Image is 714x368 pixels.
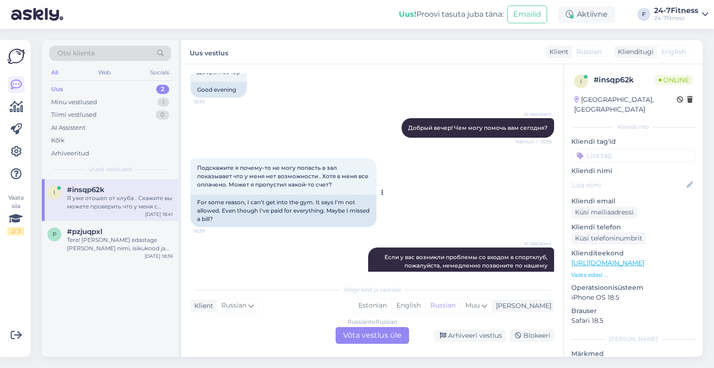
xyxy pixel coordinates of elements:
[7,227,24,235] div: 2 / 3
[193,98,228,105] span: 18:38
[571,271,695,279] p: Vaata edasi ...
[571,248,695,258] p: Klienditeekond
[148,67,171,79] div: Socials
[571,206,637,219] div: Küsi meiliaadressi
[571,232,646,245] div: Küsi telefoninumbrit
[654,7,698,14] div: 24-7Fitness
[614,47,654,57] div: Klienditugi
[193,227,228,234] span: 18:39
[391,299,425,313] div: English
[145,253,173,260] div: [DATE] 18:36
[348,318,397,326] div: Russian to Russian
[572,180,685,190] input: Lisa nimi
[399,9,503,20] div: Proovi tasuta juba täna:
[399,10,416,19] b: Uus!
[67,186,105,194] span: #insqp62k
[507,6,547,23] button: Emailid
[571,306,695,316] p: Brauser
[661,47,686,57] span: English
[509,329,554,342] div: Blokeeri
[571,123,695,131] div: Kliendi info
[53,189,55,196] span: i
[516,111,551,118] span: AI Assistent
[558,6,615,23] div: Aktiivne
[576,47,602,57] span: Russian
[51,110,97,120] div: Tiimi vestlused
[571,293,695,302] p: iPhone OS 18.5
[51,149,89,158] div: Arhiveeritud
[655,75,693,85] span: Online
[191,301,213,311] div: Klient
[67,236,173,253] div: Tere! [PERSON_NAME] edastage [PERSON_NAME] nimi, isikukood ja telefoninumber, et saaksime kontrol...
[571,166,695,176] p: Kliendi nimi
[156,85,169,94] div: 2
[190,46,228,58] label: Uus vestlus
[221,301,246,311] span: Russian
[49,67,60,79] div: All
[571,349,695,359] p: Märkmed
[408,124,548,131] span: Добрый вечер! Чем могу помочь вам сегодня?
[51,98,97,107] div: Minu vestlused
[492,301,551,311] div: [PERSON_NAME]
[53,231,57,238] span: p
[51,123,86,133] div: AI Assistent
[571,222,695,232] p: Kliendi telefon
[197,164,370,188] span: Подскажите я почему-то не могу попасть в зал показывает что у меня нет возможности . Хотя в меня ...
[156,110,169,120] div: 0
[571,196,695,206] p: Kliendi email
[375,254,549,302] span: Если у вас возникли проблемы со входом в спортклуб, пожалуйста, немедленно позвоните по нашему ин...
[571,259,644,267] a: [URL][DOMAIN_NAME]
[145,211,173,218] div: [DATE] 18:41
[67,227,102,236] span: #pzjuqpxl
[637,8,650,21] div: F
[571,283,695,293] p: Operatsioonisüsteem
[434,329,506,342] div: Arhiveeri vestlus
[425,299,460,313] div: Russian
[354,299,391,313] div: Estonian
[580,78,582,85] span: i
[89,165,132,174] span: Uued vestlused
[191,82,247,98] div: Good evening
[67,194,173,211] div: Я уже отошел от клуба . Скажите вы можете проверить что у меня с доступом.
[571,137,695,147] p: Kliendi tag'id
[51,85,63,94] div: Uus
[571,316,695,326] p: Safari 18.5
[654,14,698,22] div: 24-7fitness
[594,74,655,86] div: # insqp62k
[7,47,25,65] img: Askly Logo
[58,48,95,58] span: Otsi kliente
[191,286,554,294] div: Valige keel ja vastake
[516,240,551,247] span: AI Assistent
[574,95,677,114] div: [GEOGRAPHIC_DATA], [GEOGRAPHIC_DATA]
[7,194,24,235] div: Vaata siia
[571,148,695,162] input: Lisa tag
[571,335,695,343] div: [PERSON_NAME]
[546,47,569,57] div: Klient
[51,136,65,145] div: Kõik
[465,301,480,309] span: Muu
[654,7,708,22] a: 24-7Fitness24-7fitness
[96,67,112,79] div: Web
[191,194,377,227] div: For some reason, I can't get into the gym. It says I'm not allowed. Even though I've paid for eve...
[158,98,169,107] div: 1
[336,327,409,344] div: Võta vestlus üle
[516,138,551,145] span: Nähtud ✓ 18:38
